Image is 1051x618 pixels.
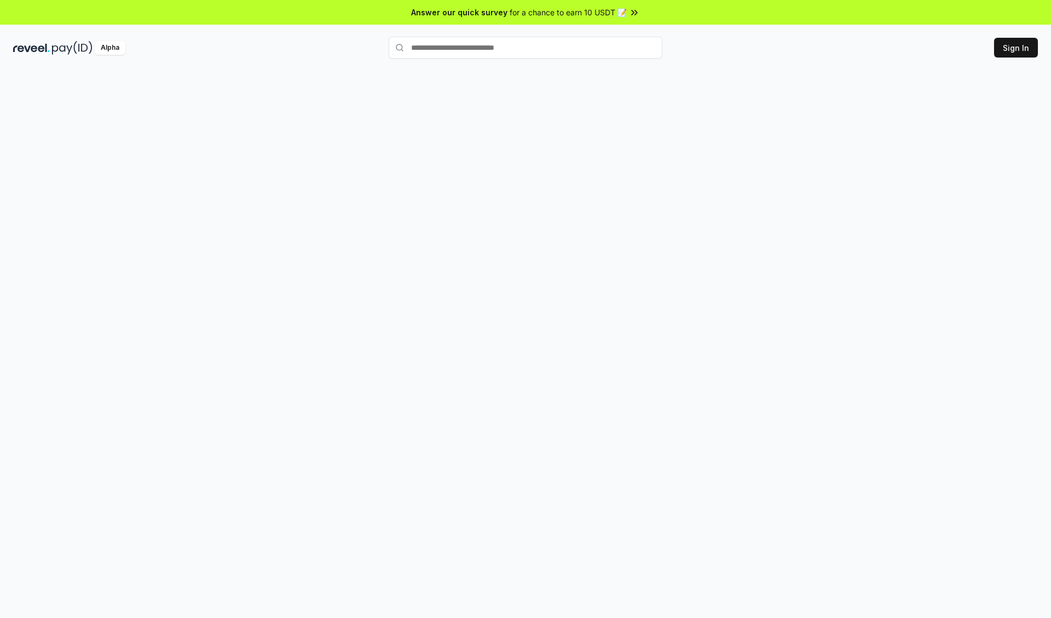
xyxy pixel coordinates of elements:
div: Alpha [95,41,125,55]
span: Answer our quick survey [411,7,507,18]
button: Sign In [994,38,1038,57]
span: for a chance to earn 10 USDT 📝 [510,7,627,18]
img: reveel_dark [13,41,50,55]
img: pay_id [52,41,93,55]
